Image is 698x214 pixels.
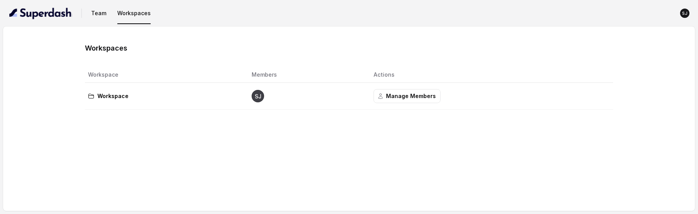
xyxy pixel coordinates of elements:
[255,93,261,100] text: SJ
[374,89,441,103] button: Manage Members
[85,42,127,54] h1: Workspaces
[88,6,109,20] button: Team
[245,67,367,83] th: Members
[85,67,246,83] th: Workspace
[97,91,129,101] p: Workspace
[9,7,72,19] img: light.svg
[682,11,687,16] text: SJ
[114,6,154,20] button: Workspaces
[367,67,613,83] th: Actions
